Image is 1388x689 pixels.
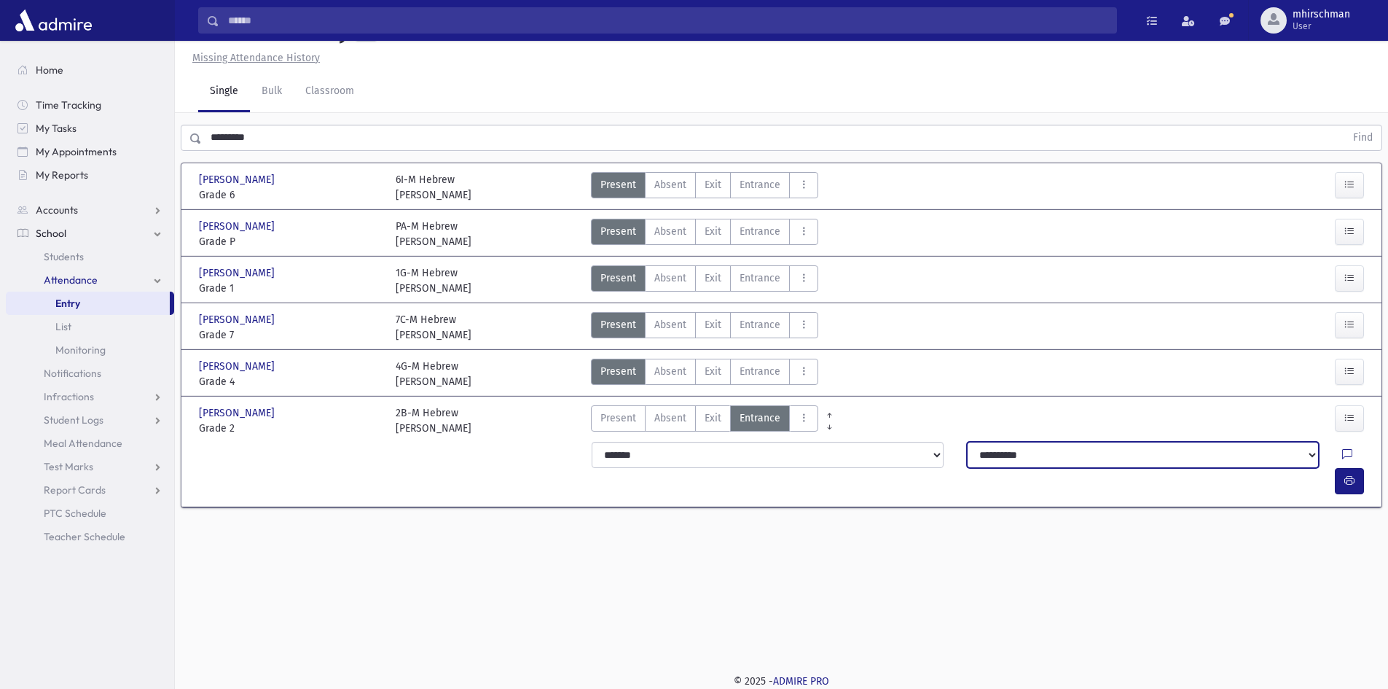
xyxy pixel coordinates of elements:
[591,265,818,296] div: AttTypes
[6,455,174,478] a: Test Marks
[6,93,174,117] a: Time Tracking
[705,410,721,426] span: Exit
[198,71,250,112] a: Single
[591,219,818,249] div: AttTypes
[44,250,84,263] span: Students
[44,390,94,403] span: Infractions
[294,71,366,112] a: Classroom
[36,63,63,77] span: Home
[44,437,122,450] span: Meal Attendance
[199,172,278,187] span: [PERSON_NAME]
[6,525,174,548] a: Teacher Schedule
[44,273,98,287] span: Attendance
[199,405,278,421] span: [PERSON_NAME]
[44,367,101,380] span: Notifications
[6,478,174,502] a: Report Cards
[654,410,686,426] span: Absent
[396,405,471,436] div: 2B-M Hebrew [PERSON_NAME]
[44,507,106,520] span: PTC Schedule
[12,6,95,35] img: AdmirePro
[396,219,471,249] div: PA-M Hebrew [PERSON_NAME]
[654,364,686,379] span: Absent
[600,364,636,379] span: Present
[199,187,381,203] span: Grade 6
[55,320,71,333] span: List
[199,327,381,343] span: Grade 7
[250,71,294,112] a: Bulk
[36,98,101,112] span: Time Tracking
[6,117,174,140] a: My Tasks
[740,364,780,379] span: Entrance
[654,224,686,239] span: Absent
[6,198,174,222] a: Accounts
[219,7,1116,34] input: Search
[591,312,818,343] div: AttTypes
[55,297,80,310] span: Entry
[55,343,106,357] span: Monitoring
[199,421,381,436] span: Grade 2
[6,163,174,187] a: My Reports
[44,483,106,497] span: Report Cards
[396,312,471,343] div: 7C-M Hebrew [PERSON_NAME]
[1344,125,1381,150] button: Find
[396,265,471,296] div: 1G-M Hebrew [PERSON_NAME]
[36,122,77,135] span: My Tasks
[199,234,381,249] span: Grade P
[705,177,721,192] span: Exit
[6,245,174,268] a: Students
[591,172,818,203] div: AttTypes
[6,408,174,432] a: Student Logs
[199,219,278,234] span: [PERSON_NAME]
[36,168,88,182] span: My Reports
[199,265,278,281] span: [PERSON_NAME]
[199,374,381,389] span: Grade 4
[6,315,174,338] a: List
[600,224,636,239] span: Present
[740,410,780,426] span: Entrance
[740,270,780,286] span: Entrance
[740,224,780,239] span: Entrance
[36,227,66,240] span: School
[600,270,636,286] span: Present
[6,432,174,455] a: Meal Attendance
[36,145,117,158] span: My Appointments
[44,413,103,427] span: Student Logs
[6,338,174,362] a: Monitoring
[705,270,721,286] span: Exit
[396,172,471,203] div: 6I-M Hebrew [PERSON_NAME]
[199,359,278,374] span: [PERSON_NAME]
[396,359,471,389] div: 4G-M Hebrew [PERSON_NAME]
[740,317,780,332] span: Entrance
[591,405,818,436] div: AttTypes
[654,317,686,332] span: Absent
[591,359,818,389] div: AttTypes
[600,410,636,426] span: Present
[705,224,721,239] span: Exit
[198,674,1365,689] div: © 2025 -
[6,222,174,245] a: School
[600,177,636,192] span: Present
[705,317,721,332] span: Exit
[1293,20,1350,32] span: User
[6,140,174,163] a: My Appointments
[654,270,686,286] span: Absent
[192,52,320,64] u: Missing Attendance History
[600,317,636,332] span: Present
[199,281,381,296] span: Grade 1
[6,292,170,315] a: Entry
[740,177,780,192] span: Entrance
[36,203,78,217] span: Accounts
[199,312,278,327] span: [PERSON_NAME]
[44,460,93,473] span: Test Marks
[6,58,174,82] a: Home
[187,52,320,64] a: Missing Attendance History
[6,385,174,408] a: Infractions
[6,502,174,525] a: PTC Schedule
[1293,9,1350,20] span: mhirschman
[6,362,174,385] a: Notifications
[6,268,174,292] a: Attendance
[44,530,125,543] span: Teacher Schedule
[705,364,721,379] span: Exit
[654,177,686,192] span: Absent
